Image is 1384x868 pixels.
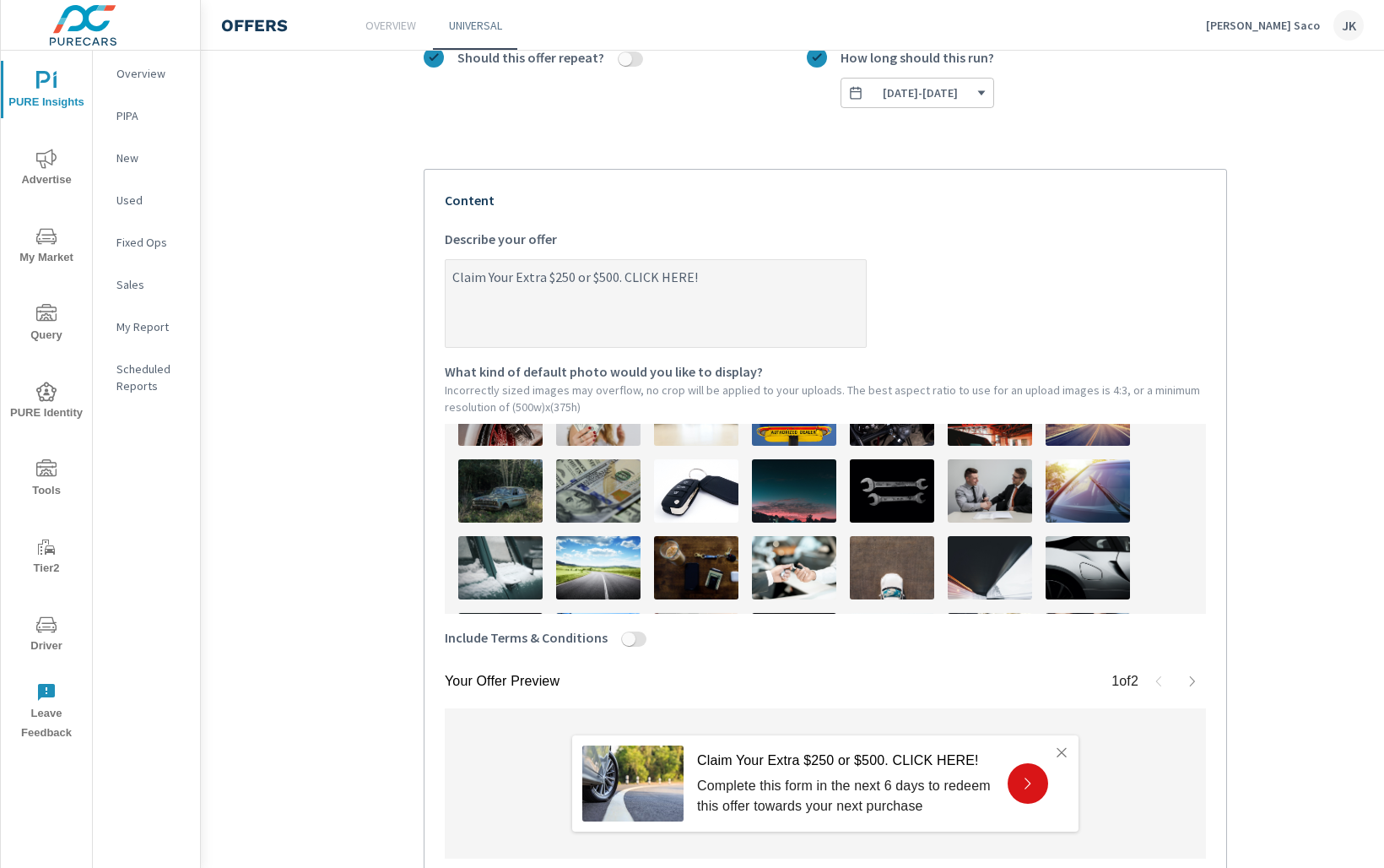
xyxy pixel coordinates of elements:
p: Complete this form in the next 6 days to redeem this offer towards your next purchase [697,776,994,816]
span: Leave Feedback [6,682,87,743]
img: description [458,459,543,523]
img: description [948,536,1032,599]
p: Claim Your Extra $250 or $500. CLICK HERE! [697,751,994,771]
span: Should this offer repeat? [457,47,604,68]
p: Used [116,192,187,209]
p: Your Offer Preview [445,671,560,692]
p: Overview [116,65,187,82]
div: JK [1333,10,1364,41]
span: How long should this run? [841,47,994,68]
span: Query [6,304,87,345]
img: description [850,613,934,676]
p: Content [445,190,1206,210]
p: Incorrectly sized images may overflow, no crop will be applied to your uploads. The best aspect r... [445,382,1206,415]
img: description [850,536,934,599]
img: description [1046,613,1130,676]
p: My Report [116,318,187,335]
span: PURE Identity [6,382,87,423]
p: Overview [365,17,416,34]
img: description [556,613,641,676]
img: description [458,613,543,676]
div: Fixed Ops [93,230,200,255]
img: description [556,536,641,599]
div: Used [93,187,200,213]
p: PIPA [116,107,187,124]
span: Driver [6,615,87,656]
span: My Market [6,226,87,268]
span: Describe your offer [445,229,557,249]
img: description [850,459,934,523]
img: description [752,459,836,523]
img: description [752,536,836,599]
img: description [752,613,836,676]
div: My Report [93,314,200,339]
button: Should this offer repeat? [619,52,632,67]
span: Include Terms & Conditions [445,627,608,648]
div: nav menu [1,51,92,750]
span: Tools [6,459,87,501]
img: description [948,613,1032,676]
p: Fixed Ops [116,234,187,251]
p: New [116,149,187,166]
p: Scheduled Reports [116,361,187,394]
div: Sales [93,272,200,297]
p: 1 of 2 [1111,671,1138,692]
span: Advertise [6,149,87,190]
img: description [458,536,543,599]
p: Sales [116,276,187,293]
button: Include Terms & Conditions [622,632,635,647]
img: description [556,459,641,523]
p: [PERSON_NAME] Saco [1206,18,1320,33]
div: PIPA [93,103,200,128]
img: description [654,536,738,599]
span: [DATE] - [DATE] [883,85,958,100]
img: Vehicle purchase offer! [582,746,684,822]
span: PURE Insights [6,71,87,112]
img: description [1046,536,1130,599]
span: What kind of default photo would you like to display? [445,361,763,382]
img: description [654,613,738,676]
button: How long should this run? [841,78,994,108]
h4: Offers [221,15,288,35]
div: New [93,145,200,171]
div: Scheduled Reports [93,356,200,399]
p: Universal [449,17,502,34]
textarea: Describe your offer [446,263,866,347]
div: Overview [93,61,200,86]
img: description [948,459,1032,523]
span: Tier2 [6,537,87,578]
img: description [654,459,738,523]
img: description [1046,459,1130,523]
